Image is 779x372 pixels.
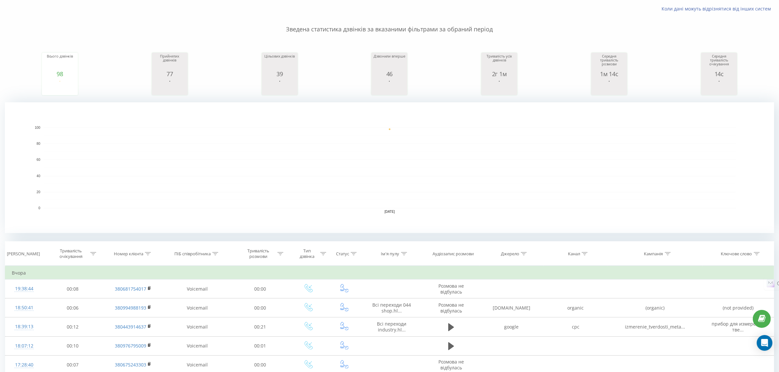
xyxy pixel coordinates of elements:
[12,320,37,333] div: 18:39:13
[115,305,146,311] a: 380994988193
[483,77,516,97] svg: A chart.
[230,298,290,317] td: 00:00
[721,251,752,257] div: Ключове слово
[44,77,76,97] svg: A chart.
[54,248,89,259] div: Тривалість очікування
[438,283,464,295] span: Розмова не відбулась
[38,206,40,210] text: 0
[593,71,626,77] div: 1м 14с
[372,302,411,314] span: Всі переходи 044 shop.hl...
[593,54,626,71] div: Середня тривалість розмови
[164,279,230,298] td: Voicemail
[37,142,41,145] text: 80
[230,279,290,298] td: 00:00
[501,251,519,257] div: Джерело
[757,335,772,351] div: Open Intercom Messenger
[164,336,230,355] td: Voicemail
[438,302,464,314] span: Розмова не відбулась
[544,298,608,317] td: organic
[544,317,608,336] td: cpc
[43,336,102,355] td: 00:10
[384,210,395,214] text: [DATE]
[12,340,37,352] div: 18:07:12
[164,317,230,336] td: Voicemail
[241,248,276,259] div: Тривалість розмови
[43,279,102,298] td: 00:08
[12,359,37,371] div: 17:28:40
[712,321,764,333] span: прибор для измерения тве...
[43,298,102,317] td: 00:06
[433,251,474,257] div: Аудіозапис розмови
[702,298,774,317] td: (not provided)
[480,317,544,336] td: google
[296,248,319,259] div: Тип дзвінка
[43,317,102,336] td: 00:12
[593,77,626,97] svg: A chart.
[568,251,580,257] div: Канал
[12,282,37,295] div: 19:38:44
[608,298,702,317] td: (organic)
[483,71,516,77] div: 2г 1м
[230,336,290,355] td: 00:01
[5,12,774,34] p: Зведена статистика дзвінків за вказаними фільтрами за обраний період
[153,77,186,97] svg: A chart.
[114,251,143,257] div: Номер клієнта
[263,54,296,71] div: Цільових дзвінків
[373,54,406,71] div: Дзвонили вперше
[153,71,186,77] div: 77
[703,54,735,71] div: Середня тривалість очікування
[37,190,41,194] text: 20
[381,251,399,257] div: Ім'я пулу
[37,174,41,178] text: 40
[153,54,186,71] div: Прийнятих дзвінків
[230,317,290,336] td: 00:21
[115,286,146,292] a: 380681754017
[662,6,774,12] a: Коли дані можуть відрізнятися вiд інших систем
[373,71,406,77] div: 46
[174,251,211,257] div: ПІБ співробітника
[164,298,230,317] td: Voicemail
[483,54,516,71] div: Тривалість усіх дзвінків
[44,54,76,71] div: Всього дзвінків
[5,266,774,279] td: Вчора
[377,321,406,333] span: Всі переходи industry.hl...
[373,77,406,97] svg: A chart.
[5,102,774,233] svg: A chart.
[12,301,37,314] div: 18:50:41
[263,77,296,97] svg: A chart.
[438,359,464,371] span: Розмова не відбулась
[115,343,146,349] a: 380976795009
[703,71,735,77] div: 14с
[703,77,735,97] svg: A chart.
[336,251,349,257] div: Статус
[37,158,41,162] text: 60
[115,362,146,368] a: 380675243303
[7,251,40,257] div: [PERSON_NAME]
[35,126,40,129] text: 100
[480,298,544,317] td: [DOMAIN_NAME]
[625,324,685,330] span: izmerenie_tverdosti_meta...
[44,71,76,77] div: 98
[115,324,146,330] a: 380443914637
[263,71,296,77] div: 39
[644,251,663,257] div: Кампанія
